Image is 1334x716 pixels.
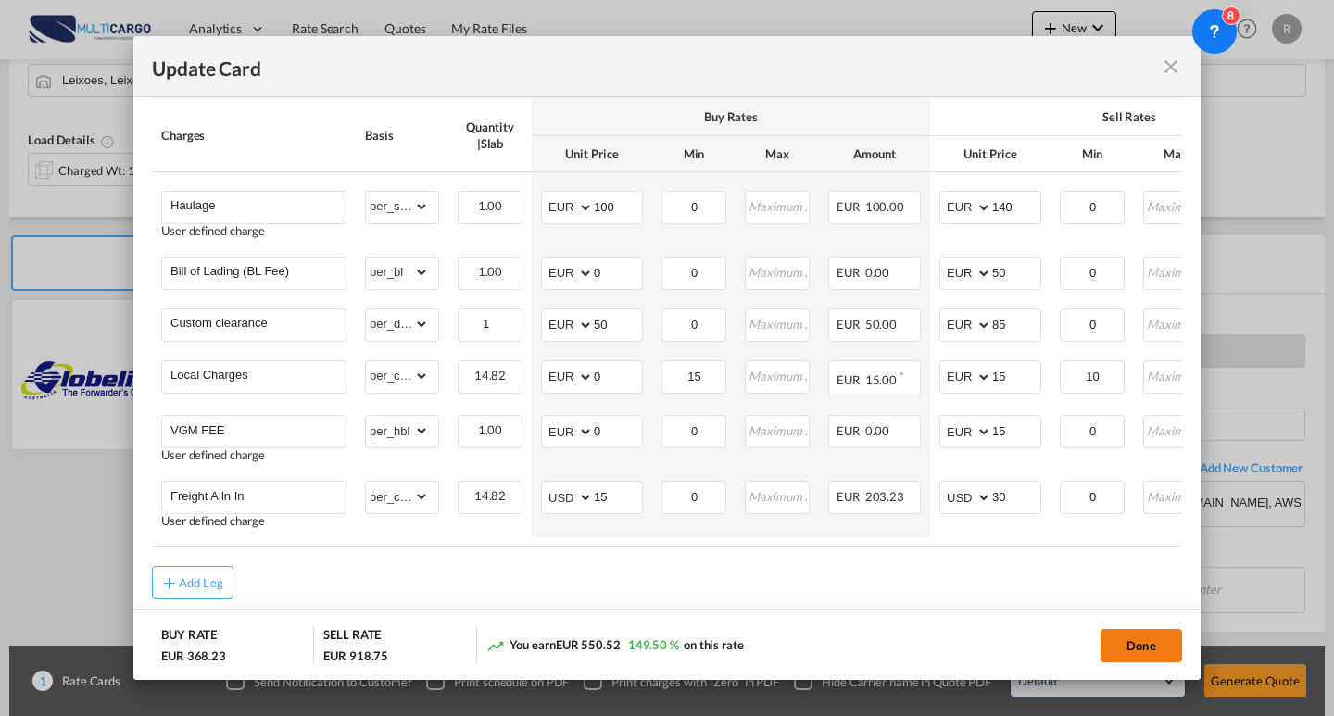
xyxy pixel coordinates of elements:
input: 140 [992,192,1040,220]
span: 0.00 [865,423,890,438]
span: EUR [837,199,862,214]
input: 0 [594,258,642,285]
div: Update Card [152,55,1160,78]
input: Charge Name [170,192,346,220]
span: 1.00 [478,264,503,279]
input: Minimum Amount [663,416,725,444]
input: Minimum Amount [1062,309,1124,337]
input: Minimum Amount [663,361,725,389]
input: Minimum Amount [1062,361,1124,389]
span: 100.00 [865,199,904,214]
md-icon: icon-close fg-AAA8AD m-0 pointer [1160,56,1182,78]
input: Maximum Amount [747,258,809,285]
input: Minimum Amount [1062,416,1124,444]
input: 30 [992,482,1040,509]
md-input-container: Bill of Lading (BL Fee) [162,258,346,285]
md-icon: icon-plus md-link-fg s20 [160,573,179,592]
th: Max [736,136,819,172]
th: Min [652,136,736,172]
input: Minimum Amount [1062,258,1124,285]
input: Charge Name [170,416,346,444]
md-dialog: Update Card Port ... [133,36,1201,681]
select: per_cbm [366,482,429,511]
input: Maximum Amount [747,416,809,444]
span: 203.23 [865,489,904,504]
input: 15 [594,482,642,509]
th: Min [1051,136,1134,172]
button: Done [1101,629,1182,662]
md-input-container: Custom clearance [162,309,346,337]
input: Maximum Amount [1145,361,1207,389]
span: 1.00 [478,198,503,213]
div: User defined charge [161,448,346,462]
input: Maximum Amount [747,361,809,389]
md-icon: icon-trending-up [486,636,505,655]
select: per_bl [366,258,429,287]
div: SELL RATE [323,626,381,647]
input: 50 [594,309,642,337]
div: Add Leg [179,577,223,588]
span: 0.00 [865,265,890,280]
div: You earn on this rate [486,636,744,656]
input: Minimum Amount [663,258,725,285]
input: Minimum Amount [1062,482,1124,509]
span: 14.82 [474,368,507,383]
span: 1.00 [478,422,503,437]
input: Maximum Amount [1145,258,1207,285]
input: Maximum Amount [747,192,809,220]
select: per_shipment [366,192,429,221]
span: EUR [837,489,862,504]
input: Maximum Amount [1145,309,1207,337]
span: EUR 550.52 [556,637,621,652]
span: EUR [837,265,862,280]
div: Basis [365,127,439,144]
div: BUY RATE [161,626,217,647]
input: Quantity [459,309,522,337]
input: Minimum Amount [1062,192,1124,220]
span: EUR [837,317,862,332]
th: Unit Price [532,136,652,172]
span: 149.50 % [628,637,679,652]
md-input-container: VGM FEE [162,416,346,444]
span: 50.00 [865,317,898,332]
div: Sell Rates [939,108,1319,125]
input: Charge Name [170,361,346,389]
input: Maximum Amount [1145,416,1207,444]
span: 15.00 [865,372,898,387]
span: 14.82 [474,488,507,503]
input: Charge Name [170,309,346,337]
sup: Minimum amount [900,370,903,382]
md-input-container: Haulage [162,192,346,220]
div: EUR 368.23 [161,647,226,664]
button: Add Leg [152,566,233,599]
input: 100 [594,192,642,220]
input: 50 [992,258,1040,285]
input: 0 [594,361,642,389]
input: Charge Name [170,258,346,285]
input: Minimum Amount [663,309,725,337]
select: per_hbl [366,416,429,446]
input: 85 [992,309,1040,337]
div: User defined charge [161,224,346,238]
div: User defined charge [161,514,346,528]
input: Maximum Amount [1145,482,1207,509]
th: Unit Price [930,136,1051,172]
input: Charge Name [170,482,346,509]
span: EUR [837,372,862,387]
div: Quantity | Slab [458,119,522,152]
input: Minimum Amount [663,482,725,509]
div: Charges [161,127,346,144]
th: Max [1134,136,1217,172]
input: 15 [992,416,1040,444]
input: Minimum Amount [663,192,725,220]
input: Maximum Amount [747,482,809,509]
input: Maximum Amount [1145,192,1207,220]
input: 15 [992,361,1040,389]
div: EUR 918.75 [323,647,388,664]
md-input-container: Freight Alln In [162,482,346,509]
select: per_document [366,309,429,339]
input: Maximum Amount [747,309,809,337]
select: per_cbm [366,361,429,391]
span: EUR [837,423,862,438]
div: Buy Rates [541,108,921,125]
